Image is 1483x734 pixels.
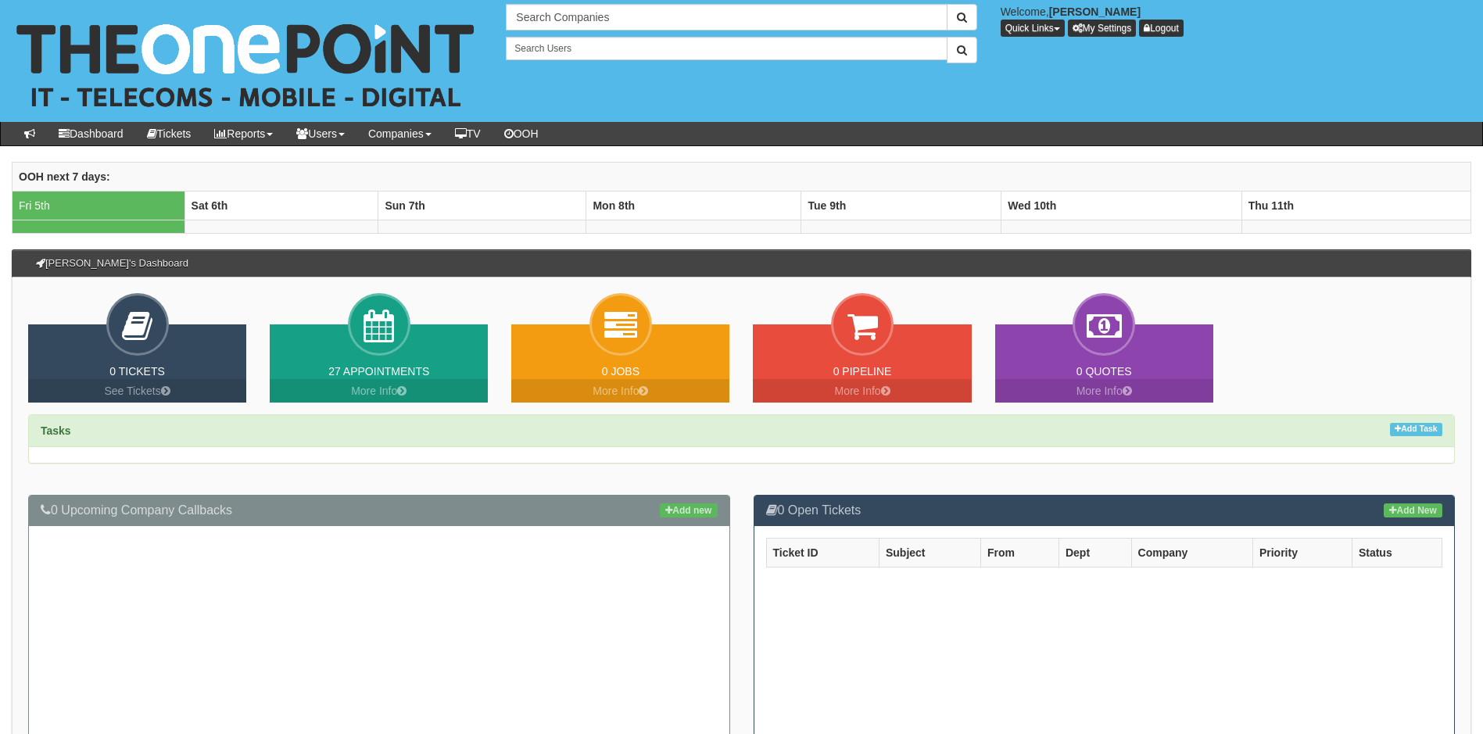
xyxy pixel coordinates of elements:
a: Users [285,122,356,145]
div: Welcome, [989,4,1483,37]
th: Subject [879,538,980,567]
th: Thu 11th [1241,191,1470,220]
input: Search Companies [506,4,947,30]
a: Logout [1139,20,1184,37]
th: From [980,538,1059,567]
a: Reports [202,122,285,145]
th: Tue 9th [801,191,1001,220]
th: Mon 8th [586,191,801,220]
a: 0 Pipeline [833,365,892,378]
th: OOH next 7 days: [13,162,1471,191]
h3: 0 Upcoming Company Callbacks [41,503,718,517]
a: More Info [270,379,488,403]
a: Dashboard [47,122,135,145]
th: Sun 7th [378,191,586,220]
th: Ticket ID [766,538,879,567]
a: Companies [356,122,443,145]
th: Sat 6th [184,191,378,220]
th: Status [1352,538,1442,567]
a: 0 Quotes [1076,365,1132,378]
a: My Settings [1068,20,1137,37]
a: More Info [995,379,1213,403]
a: More Info [753,379,971,403]
h3: 0 Open Tickets [766,503,1443,517]
a: 0 Tickets [109,365,165,378]
a: 0 Jobs [602,365,639,378]
a: Tickets [135,122,203,145]
th: Wed 10th [1001,191,1241,220]
a: TV [443,122,493,145]
a: OOH [493,122,550,145]
h3: [PERSON_NAME]'s Dashboard [28,250,196,277]
a: Add New [1384,503,1442,517]
button: Quick Links [1001,20,1065,37]
td: Fri 5th [13,191,185,220]
input: Search Users [506,37,947,60]
a: Add Task [1390,423,1442,436]
a: More Info [511,379,729,403]
a: Add new [660,503,717,517]
th: Company [1131,538,1252,567]
th: Priority [1252,538,1352,567]
a: See Tickets [28,379,246,403]
a: 27 Appointments [328,365,429,378]
b: [PERSON_NAME] [1049,5,1141,18]
th: Dept [1059,538,1131,567]
strong: Tasks [41,424,71,437]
